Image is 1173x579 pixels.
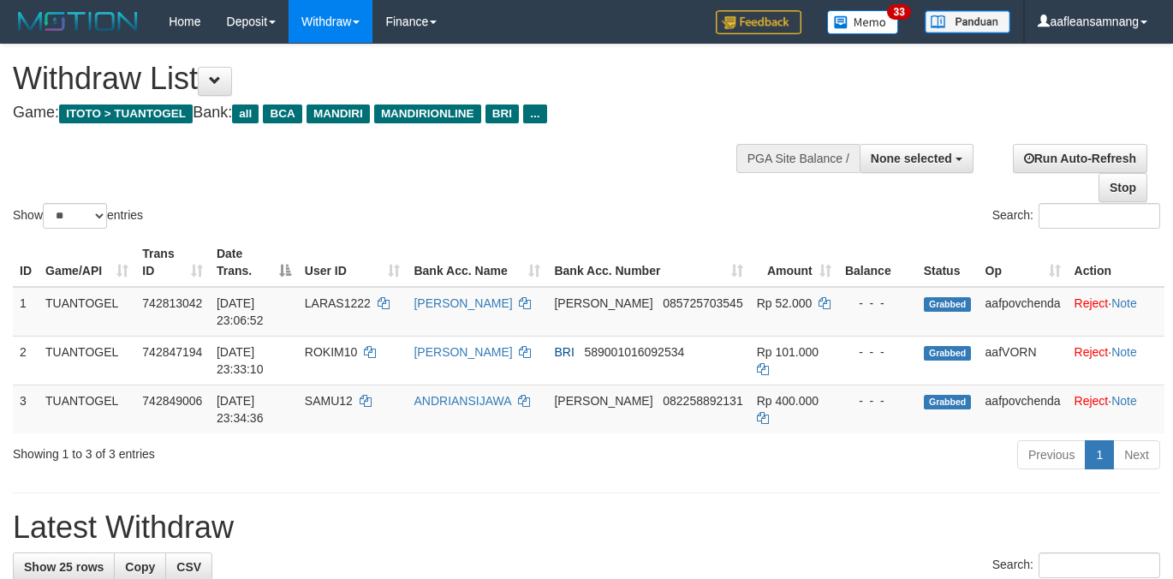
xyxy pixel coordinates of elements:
input: Search: [1039,203,1160,229]
label: Search: [992,552,1160,578]
td: · [1068,287,1164,337]
span: Copy 082258892131 to clipboard [663,394,742,408]
th: Op: activate to sort column ascending [979,238,1068,287]
a: Reject [1075,345,1109,359]
a: 1 [1085,440,1114,469]
div: Showing 1 to 3 of 3 entries [13,439,476,463]
span: Grabbed [924,395,972,409]
th: Status [917,238,979,287]
span: CSV [176,560,201,574]
label: Search: [992,203,1160,229]
div: PGA Site Balance / [736,144,860,173]
td: TUANTOGEL [39,385,135,433]
span: Grabbed [924,346,972,361]
a: Previous [1017,440,1086,469]
span: 33 [887,4,910,20]
span: None selected [871,152,952,165]
div: - - - [845,392,910,409]
span: SAMU12 [305,394,353,408]
th: Bank Acc. Name: activate to sort column ascending [407,238,547,287]
td: · [1068,385,1164,433]
h4: Game: Bank: [13,104,765,122]
img: Feedback.jpg [716,10,801,34]
a: Note [1111,394,1137,408]
span: MANDIRIONLINE [374,104,481,123]
img: MOTION_logo.png [13,9,143,34]
span: ROKIM10 [305,345,357,359]
span: 742849006 [142,394,202,408]
span: ITOTO > TUANTOGEL [59,104,193,123]
a: Note [1111,296,1137,310]
select: Showentries [43,203,107,229]
span: BRI [554,345,574,359]
th: User ID: activate to sort column ascending [298,238,408,287]
th: Amount: activate to sort column ascending [750,238,838,287]
td: TUANTOGEL [39,287,135,337]
span: BCA [263,104,301,123]
span: 742813042 [142,296,202,310]
span: Copy 589001016092534 to clipboard [584,345,684,359]
a: Reject [1075,296,1109,310]
td: · [1068,336,1164,385]
img: Button%20Memo.svg [827,10,899,34]
span: ... [523,104,546,123]
span: [DATE] 23:34:36 [217,394,264,425]
th: Balance [838,238,917,287]
span: all [232,104,259,123]
a: Next [1113,440,1160,469]
span: [DATE] 23:33:10 [217,345,264,376]
a: [PERSON_NAME] [414,345,512,359]
th: Date Trans.: activate to sort column descending [210,238,298,287]
th: ID [13,238,39,287]
td: aafpovchenda [979,287,1068,337]
img: panduan.png [925,10,1010,33]
div: - - - [845,343,910,361]
span: Grabbed [924,297,972,312]
span: [PERSON_NAME] [554,394,652,408]
td: 2 [13,336,39,385]
td: aafVORN [979,336,1068,385]
th: Bank Acc. Number: activate to sort column ascending [547,238,749,287]
a: Reject [1075,394,1109,408]
a: [PERSON_NAME] [414,296,512,310]
button: None selected [860,144,974,173]
span: MANDIRI [307,104,370,123]
span: Rp 101.000 [757,345,819,359]
span: Show 25 rows [24,560,104,574]
th: Trans ID: activate to sort column ascending [135,238,210,287]
td: aafpovchenda [979,385,1068,433]
input: Search: [1039,552,1160,578]
span: Copy [125,560,155,574]
span: BRI [485,104,519,123]
td: 3 [13,385,39,433]
span: LARAS1222 [305,296,371,310]
a: ANDRIANSIJAWA [414,394,510,408]
label: Show entries [13,203,143,229]
h1: Latest Withdraw [13,510,1160,545]
span: 742847194 [142,345,202,359]
span: [DATE] 23:06:52 [217,296,264,327]
td: TUANTOGEL [39,336,135,385]
td: 1 [13,287,39,337]
a: Note [1111,345,1137,359]
span: [PERSON_NAME] [554,296,652,310]
span: Rp 400.000 [757,394,819,408]
a: Stop [1099,173,1147,202]
th: Game/API: activate to sort column ascending [39,238,135,287]
div: - - - [845,295,910,312]
th: Action [1068,238,1164,287]
span: Rp 52.000 [757,296,813,310]
span: Copy 085725703545 to clipboard [663,296,742,310]
h1: Withdraw List [13,62,765,96]
a: Run Auto-Refresh [1013,144,1147,173]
